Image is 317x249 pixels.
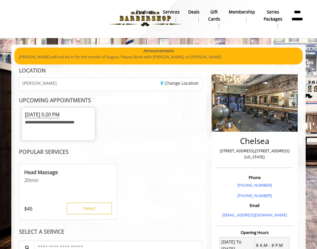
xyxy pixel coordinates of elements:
a: Productsproducts [132,8,158,24]
b: gift cards [208,9,220,22]
p: Head Massage [24,169,112,176]
span: $ [24,205,27,212]
a: ServicesServices [158,8,184,24]
b: products [136,9,154,15]
p: 20 [24,177,112,184]
h3: Opening Hours [216,230,293,235]
a: MembershipMembership [224,8,259,24]
a: [PHONE_NUMBER] [237,193,272,198]
h3: Phone [217,175,292,180]
span: min [30,177,39,184]
h3: Email [217,203,292,208]
span: [PERSON_NAME] [22,81,57,85]
b: Deals [188,9,200,15]
p: [PERSON_NAME] will not be in for the month of August. Please Book with [PERSON_NAME], or [PERSON_... [19,54,298,60]
b: Series packages [264,9,282,22]
a: Series packagesSeries packages [259,8,287,30]
b: LOCATION [19,67,46,74]
a: Change Location [161,80,199,86]
b: Membership [229,9,255,15]
div: SELECT A SERVICE [19,229,202,235]
button: Select [67,203,112,214]
a: DealsDeals [184,8,204,24]
p: 45 [24,205,32,212]
b: Announcements [143,48,174,54]
b: Services [163,9,180,15]
h2: Chelsea [217,137,292,146]
b: UPCOMING APPOINTMENTS [19,96,91,104]
a: Gift cardsgift cards [204,8,224,30]
p: [STREET_ADDRESS],[STREET_ADDRESS][US_STATE] [217,148,292,161]
b: POPULAR SERVICES [19,148,69,155]
a: [EMAIL_ADDRESS][DOMAIN_NAME] [222,212,287,218]
a: [PHONE_NUMBER] [237,182,272,188]
img: Made Man Barbershop logo [103,2,187,36]
span: [DATE] 5:20 PM [25,111,59,118]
